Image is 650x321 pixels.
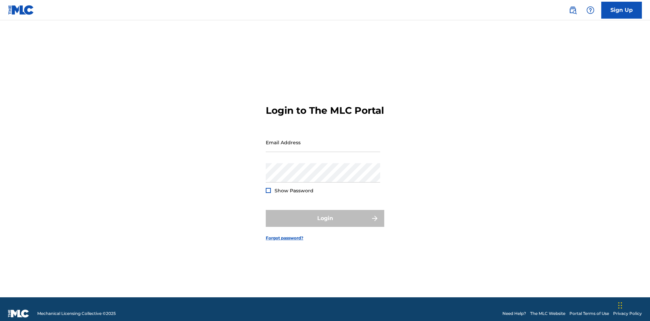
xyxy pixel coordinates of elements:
[8,309,29,318] img: logo
[275,188,313,194] span: Show Password
[616,288,650,321] iframe: Chat Widget
[266,235,303,241] a: Forgot password?
[566,3,580,17] a: Public Search
[584,3,597,17] div: Help
[530,311,565,317] a: The MLC Website
[8,5,34,15] img: MLC Logo
[266,105,384,116] h3: Login to The MLC Portal
[569,6,577,14] img: search
[618,295,622,316] div: Drag
[502,311,526,317] a: Need Help?
[613,311,642,317] a: Privacy Policy
[601,2,642,19] a: Sign Up
[569,311,609,317] a: Portal Terms of Use
[586,6,594,14] img: help
[37,311,116,317] span: Mechanical Licensing Collective © 2025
